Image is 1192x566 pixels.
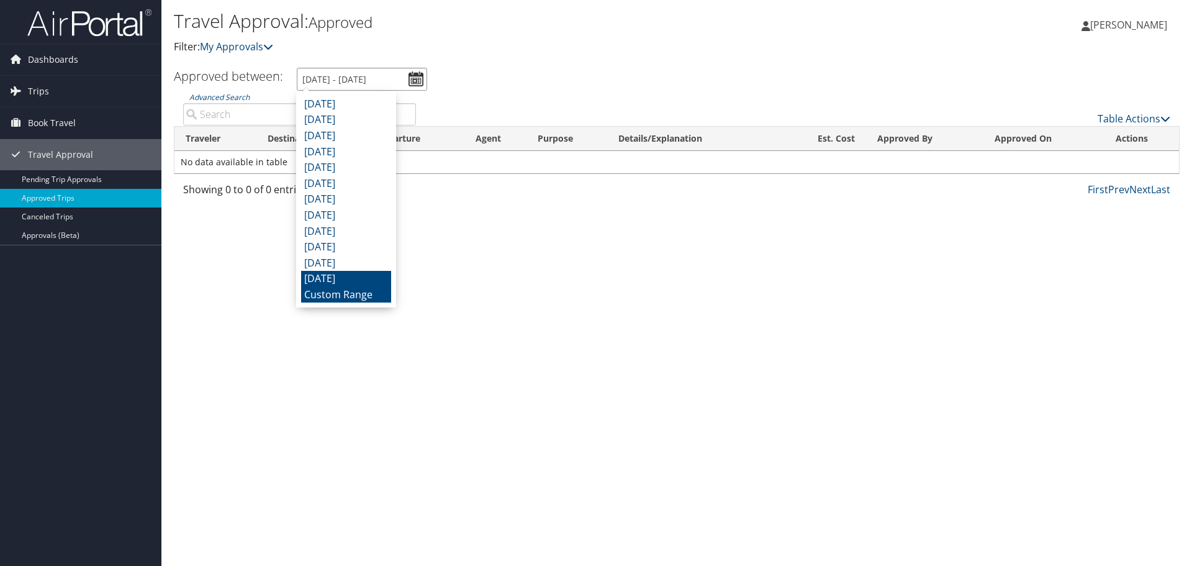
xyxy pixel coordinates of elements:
[301,255,391,272] li: [DATE]
[1108,183,1129,196] a: Prev
[28,139,93,170] span: Travel Approval
[28,107,76,139] span: Book Travel
[28,44,78,75] span: Dashboards
[301,208,391,224] li: [DATE]
[301,112,391,128] li: [DATE]
[1151,183,1170,196] a: Last
[174,151,1179,173] td: No data available in table
[28,76,49,107] span: Trips
[27,8,151,37] img: airportal-logo.png
[256,127,366,151] th: Destination: activate to sort column ascending
[1129,183,1151,196] a: Next
[174,127,256,151] th: Traveler: activate to sort column ascending
[301,224,391,240] li: [DATE]
[301,160,391,176] li: [DATE]
[1090,18,1167,32] span: [PERSON_NAME]
[866,127,983,151] th: Approved By: activate to sort column ascending
[301,287,391,303] li: Custom Range
[183,103,416,126] input: Advanced Search
[301,176,391,192] li: [DATE]
[301,96,391,112] li: [DATE]
[366,127,464,151] th: Departure: activate to sort column ascending
[1098,112,1170,126] a: Table Actions
[526,127,607,151] th: Purpose
[301,239,391,255] li: [DATE]
[174,39,844,55] p: Filter:
[1088,183,1108,196] a: First
[301,144,391,160] li: [DATE]
[464,127,526,151] th: Agent
[783,127,866,151] th: Est. Cost: activate to sort column ascending
[309,12,372,32] small: Approved
[607,127,783,151] th: Details/Explanation
[301,191,391,208] li: [DATE]
[301,128,391,144] li: [DATE]
[1081,6,1180,43] a: [PERSON_NAME]
[983,127,1104,151] th: Approved On: activate to sort column ascending
[1104,127,1179,151] th: Actions
[174,68,283,84] h3: Approved between:
[174,8,844,34] h1: Travel Approval:
[301,271,391,287] li: [DATE]
[200,40,273,53] a: My Approvals
[189,92,250,103] a: Advanced Search
[183,182,416,203] div: Showing 0 to 0 of 0 entries
[297,68,427,91] input: [DATE] - [DATE]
